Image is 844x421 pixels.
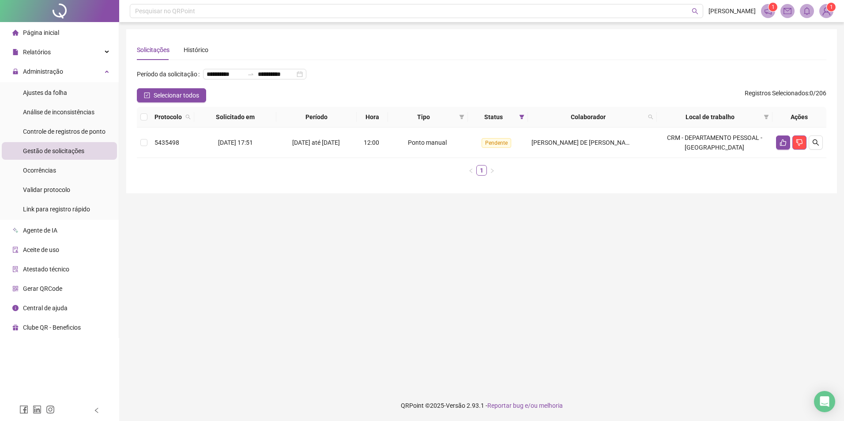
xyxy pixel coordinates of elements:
[468,168,474,173] span: left
[814,391,835,412] div: Open Intercom Messenger
[803,7,811,15] span: bell
[12,266,19,272] span: solution
[184,45,208,55] div: Histórico
[12,324,19,331] span: gift
[357,107,388,128] th: Hora
[94,407,100,413] span: left
[23,227,57,234] span: Agente de IA
[796,139,803,146] span: dislike
[154,112,182,122] span: Protocolo
[692,8,698,15] span: search
[392,112,456,122] span: Tipo
[23,206,90,213] span: Link para registro rápido
[23,246,59,253] span: Aceite de uso
[12,49,19,55] span: file
[531,139,636,146] span: [PERSON_NAME] DE [PERSON_NAME]
[708,6,756,16] span: [PERSON_NAME]
[247,71,254,78] span: to
[745,90,808,97] span: Registros Selecionados
[764,7,772,15] span: notification
[517,110,526,124] span: filter
[820,4,833,18] img: 76472
[446,402,465,409] span: Versão
[144,92,150,98] span: check-square
[745,88,826,102] span: : 0 / 206
[23,186,70,193] span: Validar protocolo
[137,88,206,102] button: Selecionar todos
[46,405,55,414] span: instagram
[490,168,495,173] span: right
[23,266,69,273] span: Atestado técnico
[776,112,823,122] div: Ações
[292,139,340,146] span: [DATE] até [DATE]
[218,139,253,146] span: [DATE] 17:51
[23,304,68,312] span: Central de ajuda
[830,4,833,10] span: 1
[247,71,254,78] span: swap-right
[12,247,19,253] span: audit
[154,139,179,146] span: 5435498
[471,112,516,122] span: Status
[33,405,41,414] span: linkedin
[780,139,787,146] span: like
[137,45,170,55] div: Solicitações
[185,114,191,120] span: search
[23,285,62,292] span: Gerar QRCode
[769,3,777,11] sup: 1
[466,165,476,176] button: left
[23,68,63,75] span: Administração
[23,147,84,154] span: Gestão de solicitações
[457,110,466,124] span: filter
[784,7,791,15] span: mail
[764,114,769,120] span: filter
[194,107,276,128] th: Solicitado em
[519,114,524,120] span: filter
[482,138,511,148] span: Pendente
[23,29,59,36] span: Página inicial
[12,68,19,75] span: lock
[12,305,19,311] span: info-circle
[276,107,357,128] th: Período
[812,139,819,146] span: search
[12,30,19,36] span: home
[657,128,772,158] td: CRM - DEPARTAMENTO PESSOAL - [GEOGRAPHIC_DATA]
[364,139,379,146] span: 12:00
[648,114,653,120] span: search
[459,114,464,120] span: filter
[477,165,486,175] a: 1
[827,3,836,11] sup: Atualize o seu contato no menu Meus Dados
[23,128,105,135] span: Controle de registros de ponto
[762,110,771,124] span: filter
[137,67,203,81] label: Período da solicitação
[154,90,199,100] span: Selecionar todos
[487,165,497,176] li: Próxima página
[531,112,644,122] span: Colaborador
[660,112,760,122] span: Local de trabalho
[23,49,51,56] span: Relatórios
[184,110,192,124] span: search
[646,110,655,124] span: search
[487,402,563,409] span: Reportar bug e/ou melhoria
[23,109,94,116] span: Análise de inconsistências
[466,165,476,176] li: Página anterior
[476,165,487,176] li: 1
[23,89,67,96] span: Ajustes da folha
[19,405,28,414] span: facebook
[772,4,775,10] span: 1
[23,324,81,331] span: Clube QR - Beneficios
[487,165,497,176] button: right
[408,139,447,146] span: Ponto manual
[23,167,56,174] span: Ocorrências
[119,390,844,421] footer: QRPoint © 2025 - 2.93.1 -
[12,286,19,292] span: qrcode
